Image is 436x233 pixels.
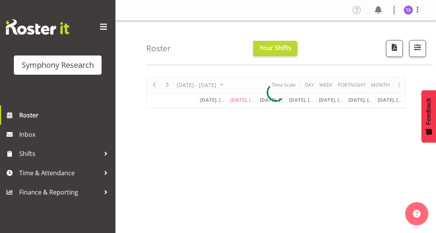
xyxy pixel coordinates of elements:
[6,19,69,35] img: Rosterit website logo
[19,167,100,179] span: Time & Attendance
[253,41,297,56] button: Your Shifts
[259,44,291,52] span: Your Shifts
[19,129,112,140] span: Inbox
[425,98,432,125] span: Feedback
[22,59,94,71] div: Symphony Research
[409,40,426,57] button: Filter Shifts
[386,40,403,57] button: Download a PDF of the roster according to the set date range.
[413,210,421,218] img: help-xxl-2.png
[19,148,100,159] span: Shifts
[19,109,112,121] span: Roster
[404,5,413,15] img: titi-strickland1975.jpg
[19,186,100,198] span: Finance & Reporting
[146,44,171,53] h4: Roster
[421,90,436,142] button: Feedback - Show survey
